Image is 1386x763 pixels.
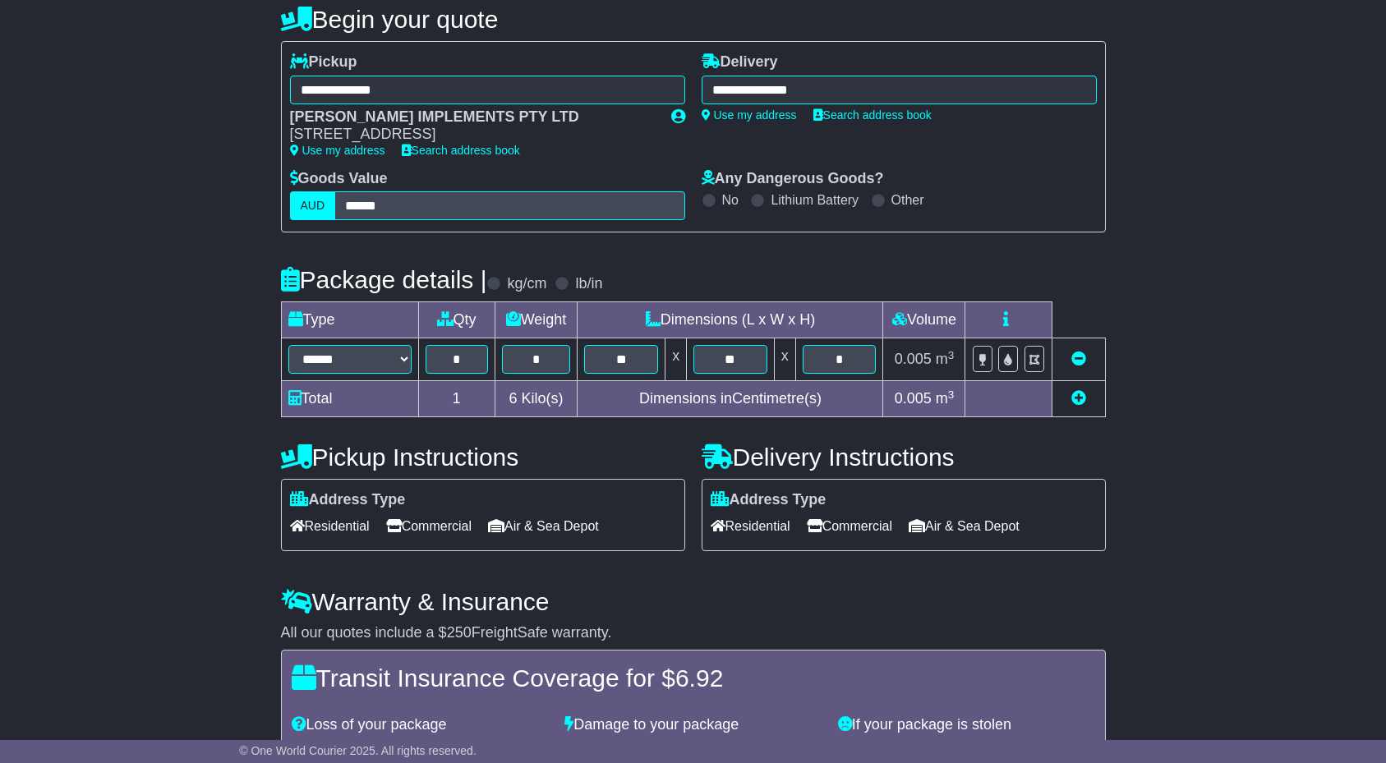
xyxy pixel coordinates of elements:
[290,170,388,188] label: Goods Value
[495,302,578,338] td: Weight
[722,192,739,208] label: No
[290,491,406,509] label: Address Type
[418,381,495,417] td: 1
[290,108,655,126] div: [PERSON_NAME] IMPLEMENTS PTY LTD
[702,53,778,71] label: Delivery
[281,381,418,417] td: Total
[386,513,472,539] span: Commercial
[507,275,546,293] label: kg/cm
[702,444,1106,471] h4: Delivery Instructions
[909,513,1020,539] span: Air & Sea Depot
[281,302,418,338] td: Type
[774,338,795,381] td: x
[418,302,495,338] td: Qty
[771,192,859,208] label: Lithium Battery
[447,624,472,641] span: 250
[578,381,883,417] td: Dimensions in Centimetre(s)
[239,744,477,757] span: © One World Courier 2025. All rights reserved.
[488,513,599,539] span: Air & Sea Depot
[281,266,487,293] h4: Package details |
[936,390,955,407] span: m
[556,716,830,734] div: Damage to your package
[948,388,955,401] sup: 3
[290,144,385,157] a: Use my address
[290,53,357,71] label: Pickup
[290,191,336,220] label: AUD
[283,716,557,734] div: Loss of your package
[830,716,1103,734] div: If your package is stolen
[665,338,687,381] td: x
[895,351,932,367] span: 0.005
[290,513,370,539] span: Residential
[281,444,685,471] h4: Pickup Instructions
[575,275,602,293] label: lb/in
[281,6,1106,33] h4: Begin your quote
[807,513,892,539] span: Commercial
[711,513,790,539] span: Residential
[1071,351,1086,367] a: Remove this item
[948,349,955,361] sup: 3
[281,624,1106,642] div: All our quotes include a $ FreightSafe warranty.
[281,588,1106,615] h4: Warranty & Insurance
[578,302,883,338] td: Dimensions (L x W x H)
[891,192,924,208] label: Other
[883,302,965,338] td: Volume
[1071,390,1086,407] a: Add new item
[495,381,578,417] td: Kilo(s)
[895,390,932,407] span: 0.005
[402,144,520,157] a: Search address book
[936,351,955,367] span: m
[290,126,655,144] div: [STREET_ADDRESS]
[813,108,932,122] a: Search address book
[675,664,723,692] span: 6.92
[702,108,797,122] a: Use my address
[292,664,1095,692] h4: Transit Insurance Coverage for $
[711,491,827,509] label: Address Type
[702,170,884,188] label: Any Dangerous Goods?
[509,390,517,407] span: 6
